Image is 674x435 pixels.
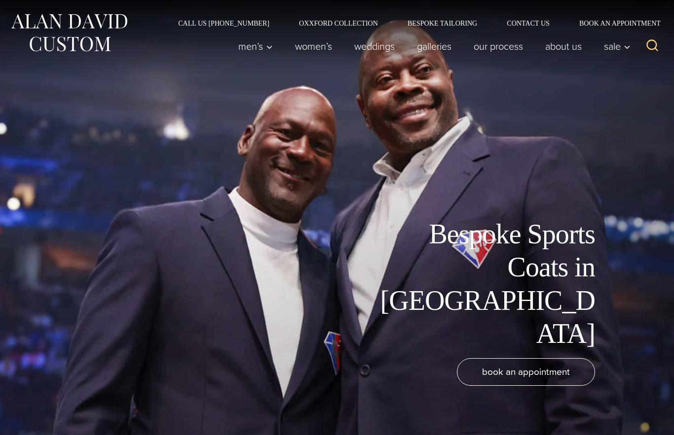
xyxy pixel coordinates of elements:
[604,41,631,51] span: Sale
[284,36,343,56] a: Women’s
[463,36,534,56] a: Our Process
[482,365,570,379] span: book an appointment
[457,358,595,386] a: book an appointment
[10,11,128,55] img: Alan David Custom
[640,34,664,58] button: View Search Form
[284,20,393,27] a: Oxxford Collection
[163,20,664,27] nav: Secondary Navigation
[163,20,284,27] a: Call Us [PHONE_NUMBER]
[343,36,406,56] a: weddings
[238,41,273,51] span: Men’s
[227,36,636,56] nav: Primary Navigation
[534,36,593,56] a: About Us
[393,20,492,27] a: Bespoke Tailoring
[564,20,664,27] a: Book an Appointment
[373,218,595,350] h1: Bespoke Sports Coats in [GEOGRAPHIC_DATA]
[492,20,564,27] a: Contact Us
[406,36,463,56] a: Galleries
